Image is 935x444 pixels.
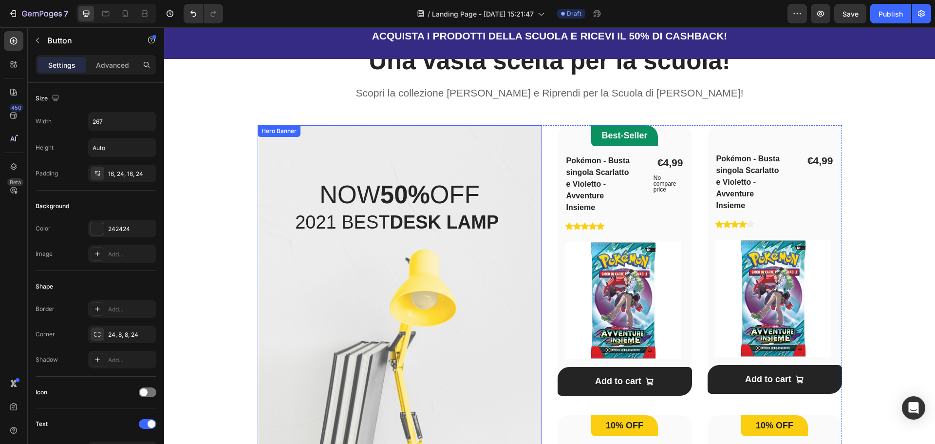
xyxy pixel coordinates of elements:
[431,347,477,361] div: Add to cart
[36,224,51,233] div: Color
[902,396,925,420] div: Open Intercom Messenger
[36,202,69,211] div: Background
[578,392,643,405] p: 10% OFF
[36,117,52,126] div: Width
[36,250,53,258] div: Image
[36,388,47,397] div: Icon
[834,4,866,23] button: Save
[89,113,156,130] input: Auto
[64,8,68,19] p: 7
[96,60,129,70] p: Advanced
[428,392,493,405] p: 10% OFF
[94,184,377,207] p: 2021 BEST
[108,356,154,365] div: Add...
[486,127,520,144] div: €4,99
[184,4,223,23] div: Undo/Redo
[108,330,154,339] div: 24, 8, 8, 24
[48,60,75,70] p: Settings
[108,305,154,314] div: Add...
[432,9,534,19] span: Landing Page - [DATE] 15:21:47
[216,154,266,181] strong: 50%
[842,10,859,18] span: Save
[393,340,528,368] button: Add to cart
[47,35,130,46] p: Button
[89,139,156,156] input: Auto
[543,338,678,367] button: Add to cart
[36,305,55,313] div: Border
[581,346,627,359] div: Add to cart
[489,148,516,165] p: No compare price
[36,143,54,152] div: Height
[551,212,667,330] img: Pokémon - Busta singola Scarlatto e Violetto - Avventure Insieme
[551,125,620,185] h2: Pokémon - Busta singola Scarlatto e Violetto - Avventure Insieme
[164,27,935,444] iframe: Design area
[9,104,23,112] div: 450
[401,214,517,332] img: Pokémon - Busta singola Scarlatto e Violetto - Avventure Insieme
[879,9,903,19] div: Publish
[108,225,154,233] div: 242424
[636,125,670,142] div: €4,99
[4,4,73,23] button: 7
[36,169,58,178] div: Padding
[36,330,55,339] div: Corner
[401,127,470,187] h1: Pokémon - Busta singola Scarlatto e Violetto - Avventure Insieme
[36,420,48,428] div: Text
[95,99,134,108] div: Hero Banner
[567,9,581,18] span: Draft
[36,282,53,291] div: Shape
[36,92,61,105] div: Size
[870,4,911,23] button: Publish
[225,185,335,205] strong: DESK LAMP
[428,102,493,115] p: Best-Seller
[428,9,430,19] span: /
[108,250,154,259] div: Add...
[7,178,23,186] div: Beta
[36,355,58,364] div: Shadow
[108,170,154,178] div: 16, 24, 16, 24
